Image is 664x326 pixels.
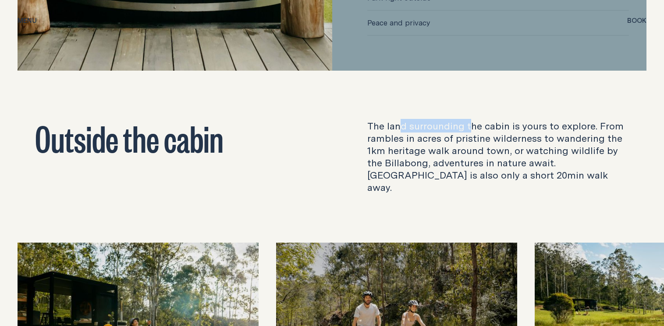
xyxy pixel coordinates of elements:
[367,120,629,193] p: The land surrounding the cabin is yours to explore. From rambles in acres of pristine wilderness ...
[18,16,37,26] button: show menu
[627,17,646,24] span: Book
[35,120,297,155] h2: Outside the cabin
[367,11,629,35] span: Peace and privacy
[627,16,646,26] button: show booking tray
[18,17,37,24] span: Menu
